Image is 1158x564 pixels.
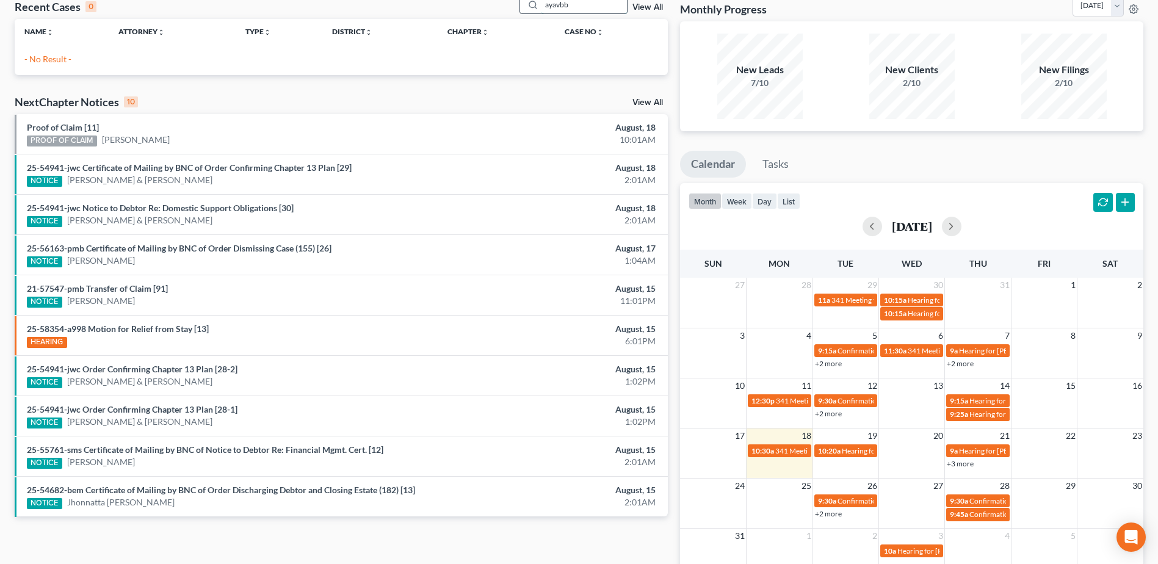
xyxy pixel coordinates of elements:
[950,510,968,519] span: 9:45a
[67,456,135,468] a: [PERSON_NAME]
[680,2,767,16] h3: Monthly Progress
[838,396,1042,405] span: Confirmation Hearing for [PERSON_NAME] & [PERSON_NAME]
[884,309,906,318] span: 10:15a
[245,27,271,36] a: Typeunfold_more
[332,27,372,36] a: Districtunfold_more
[704,258,722,269] span: Sun
[950,346,958,355] span: 9a
[632,3,663,12] a: View All
[869,77,955,89] div: 2/10
[805,328,812,343] span: 4
[932,278,944,292] span: 30
[454,375,656,388] div: 1:02PM
[969,510,1109,519] span: Confirmation Hearing for [PERSON_NAME]
[842,446,937,455] span: Hearing for [PERSON_NAME]
[908,295,944,305] span: Hearing for
[805,529,812,543] span: 1
[999,278,1011,292] span: 31
[1004,529,1011,543] span: 4
[818,346,836,355] span: 9:15a
[950,396,968,405] span: 9:15a
[950,496,968,505] span: 9:30a
[15,95,138,109] div: NextChapter Notices
[831,295,941,305] span: 341 Meeting for [PERSON_NAME]
[67,375,212,388] a: [PERSON_NAME] & [PERSON_NAME]
[1069,529,1077,543] span: 5
[67,496,175,508] a: Jhonnatta [PERSON_NAME]
[969,258,987,269] span: Thu
[454,174,656,186] div: 2:01AM
[27,485,415,495] a: 25-54682-bem Certificate of Mailing by BNC of Order Discharging Debtor and Closing Estate (182) [13]
[815,509,842,518] a: +2 more
[67,295,135,307] a: [PERSON_NAME]
[777,193,800,209] button: list
[157,29,165,36] i: unfold_more
[1136,278,1143,292] span: 2
[884,546,896,555] span: 10a
[447,27,489,36] a: Chapterunfold_more
[27,498,62,509] div: NOTICE
[124,96,138,107] div: 10
[454,162,656,174] div: August, 18
[800,479,812,493] span: 25
[734,479,746,493] span: 24
[24,27,54,36] a: Nameunfold_more
[1065,479,1077,493] span: 29
[27,404,237,414] a: 25-54941-jwc Order Confirming Chapter 13 Plan [28-1]
[800,278,812,292] span: 28
[27,256,62,267] div: NOTICE
[454,323,656,335] div: August, 15
[1038,258,1051,269] span: Fri
[27,324,209,334] a: 25-58354-a998 Motion for Relief from Stay [13]
[866,378,878,393] span: 12
[752,193,777,209] button: day
[999,378,1011,393] span: 14
[818,396,836,405] span: 9:30a
[680,151,746,178] a: Calendar
[85,1,96,12] div: 0
[838,346,977,355] span: Confirmation Hearing for [PERSON_NAME]
[800,428,812,443] span: 18
[717,63,803,77] div: New Leads
[1131,378,1143,393] span: 16
[454,214,656,226] div: 2:01AM
[454,134,656,146] div: 10:01AM
[818,496,836,505] span: 9:30a
[27,136,97,146] div: PROOF OF CLAIM
[454,121,656,134] div: August, 18
[1004,328,1011,343] span: 7
[947,459,974,468] a: +3 more
[769,258,790,269] span: Mon
[751,446,774,455] span: 10:30a
[818,446,841,455] span: 10:20a
[27,297,62,308] div: NOTICE
[838,496,1042,505] span: Confirmation Hearing for [PERSON_NAME] & [PERSON_NAME]
[454,335,656,347] div: 6:01PM
[454,255,656,267] div: 1:04AM
[897,546,993,555] span: Hearing for [PERSON_NAME]
[27,176,62,187] div: NOTICE
[27,458,62,469] div: NOTICE
[932,428,944,443] span: 20
[871,328,878,343] span: 5
[959,346,1054,355] span: Hearing for [PERSON_NAME]
[454,295,656,307] div: 11:01PM
[937,529,944,543] span: 3
[27,283,168,294] a: 21-57547-pmb Transfer of Claim [91]
[27,337,67,348] div: HEARING
[908,346,1018,355] span: 341 Meeting for [PERSON_NAME]
[454,242,656,255] div: August, 17
[1116,522,1146,552] div: Open Intercom Messenger
[67,255,135,267] a: [PERSON_NAME]
[454,403,656,416] div: August, 15
[454,456,656,468] div: 2:01AM
[454,202,656,214] div: August, 18
[869,63,955,77] div: New Clients
[800,378,812,393] span: 11
[866,428,878,443] span: 19
[947,359,974,368] a: +2 more
[264,29,271,36] i: unfold_more
[751,396,775,405] span: 12:30p
[27,216,62,227] div: NOTICE
[454,496,656,508] div: 2:01AM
